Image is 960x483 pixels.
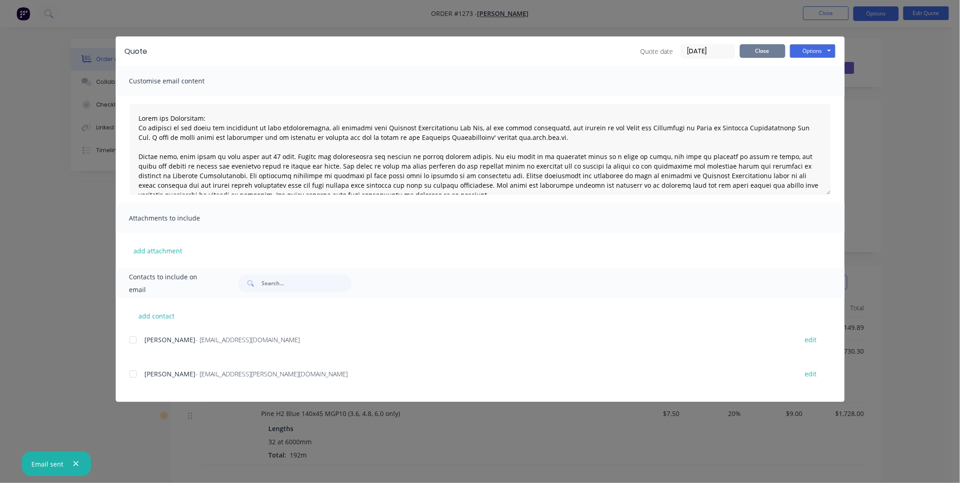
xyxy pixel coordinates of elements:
[125,46,148,57] div: Quote
[196,370,348,378] span: - [EMAIL_ADDRESS][PERSON_NAME][DOMAIN_NAME]
[641,46,673,56] span: Quote date
[790,44,836,58] button: Options
[196,335,300,344] span: - [EMAIL_ADDRESS][DOMAIN_NAME]
[740,44,785,58] button: Close
[145,335,196,344] span: [PERSON_NAME]
[129,309,184,323] button: add contact
[129,244,187,257] button: add attachment
[129,271,216,296] span: Contacts to include on email
[129,104,831,195] textarea: Lorem ips Dolorsitam: Co adipisci el sed doeiu tem incididunt ut labo etdoloremagna, ali enimadmi...
[129,75,230,87] span: Customise email content
[31,459,63,469] div: Email sent
[129,212,230,225] span: Attachments to include
[145,370,196,378] span: [PERSON_NAME]
[800,334,822,346] button: edit
[800,368,822,380] button: edit
[262,274,352,293] input: Search...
